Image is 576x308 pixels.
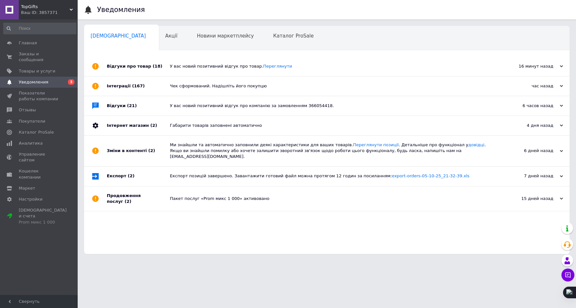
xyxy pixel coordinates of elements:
[21,4,70,10] span: TopGifts
[19,140,43,146] span: Аналитика
[498,103,563,109] div: 6 часов назад
[170,173,498,179] div: Експорт позицій завершено. Завантажити готовий файл можна протягом 12 годин за посиланням:
[19,219,67,225] div: Prom микс 1 000
[273,33,314,39] span: Каталог ProSale
[170,103,498,109] div: У вас новий позитивний відгук про компанію за замовленням 366054418.
[150,123,157,128] span: (2)
[19,151,60,163] span: Управление сайтом
[68,79,74,85] span: 3
[19,185,35,191] span: Маркет
[91,33,146,39] span: [DEMOGRAPHIC_DATA]
[3,23,76,34] input: Поиск
[19,68,55,74] span: Товары и услуги
[392,173,470,178] a: export-orders-05-10-25_21-32-39.xls
[107,136,170,166] div: Зміни в контенті
[498,173,563,179] div: 7 дней назад
[97,6,145,14] h1: Уведомления
[21,10,78,16] div: Ваш ID: 3857371
[125,199,131,204] span: (2)
[353,142,399,147] a: Переглянути позиції
[19,196,42,202] span: Настройки
[19,207,67,225] span: [DEMOGRAPHIC_DATA] и счета
[19,40,37,46] span: Главная
[107,116,170,135] div: Інтернет магазин
[107,96,170,115] div: Відгуки
[498,123,563,128] div: 4 дня назад
[498,196,563,202] div: 15 дней назад
[170,63,498,69] div: У вас новий позитивний відгук про товар.
[19,168,60,180] span: Кошелек компании
[498,83,563,89] div: час назад
[107,57,170,76] div: Відгуки про товар
[263,64,292,69] a: Переглянути
[170,123,498,128] div: Габарити товарів заповнені автоматично
[561,269,574,281] button: Чат с покупателем
[127,103,137,108] span: (21)
[19,79,48,85] span: Уведомления
[148,148,155,153] span: (2)
[498,63,563,69] div: 16 минут назад
[170,142,498,160] div: Ми знайшли та автоматично заповнили деякі характеристики для ваших товарів. . Детальніше про функ...
[132,83,145,88] span: (167)
[107,76,170,96] div: Інтеграції
[19,107,36,113] span: Отзывы
[19,90,60,102] span: Показатели работы компании
[165,33,178,39] span: Акції
[197,33,254,39] span: Новини маркетплейсу
[19,129,54,135] span: Каталог ProSale
[128,173,135,178] span: (2)
[19,118,45,124] span: Покупатели
[153,64,162,69] span: (18)
[498,148,563,154] div: 6 дней назад
[170,83,498,89] div: Чек сформований. Надішліть його покупцю
[19,51,60,63] span: Заказы и сообщения
[468,142,484,147] a: довідці
[107,186,170,211] div: Продовження послуг
[170,196,498,202] div: Пакет послуг «Prom микс 1 000» активовано
[107,167,170,186] div: Експорт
